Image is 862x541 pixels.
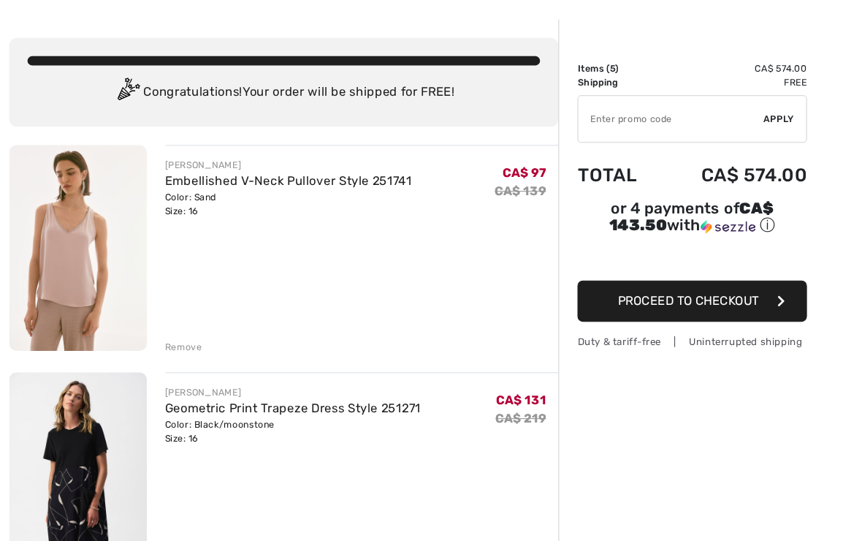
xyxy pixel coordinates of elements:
[158,166,394,180] a: Embellished V-Neck Pullover Style 251741
[552,72,630,86] td: Shipping
[552,143,630,192] td: Total
[158,182,394,208] div: Color: Sand Size: 16
[473,176,522,190] s: CA$ 139
[158,399,403,425] div: Color: Black/moonstone Size: 16
[552,319,771,333] div: Duty & tariff-free | Uninterrupted shipping
[552,92,730,136] input: Promo code
[480,159,522,173] span: CA$ 97
[9,139,140,336] img: Embellished V-Neck Pullover Style 251741
[26,75,516,104] div: Congratulations! Your order will be shipped for FREE!
[630,143,771,192] td: CA$ 574.00
[158,325,194,338] div: Remove
[552,59,630,72] td: Items ( )
[552,192,771,230] div: or 4 payments ofCA$ 143.50withSezzle Click to learn more about Sezzle
[473,393,522,407] s: CA$ 219
[582,61,587,71] span: 5
[669,211,722,224] img: Sezzle
[552,192,771,225] div: or 4 payments of with
[158,383,403,397] a: Geometric Print Trapeze Dress Style 251271
[474,376,522,390] span: CA$ 131
[590,281,725,295] span: Proceed to Checkout
[158,151,394,164] div: [PERSON_NAME]
[630,72,771,86] td: Free
[552,230,771,263] iframe: PayPal-paypal
[107,75,137,104] img: Congratulation2.svg
[158,368,403,382] div: [PERSON_NAME]
[630,59,771,72] td: CA$ 574.00
[552,268,771,308] button: Proceed to Checkout
[581,190,739,224] span: CA$ 143.50
[730,107,759,121] span: Apply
